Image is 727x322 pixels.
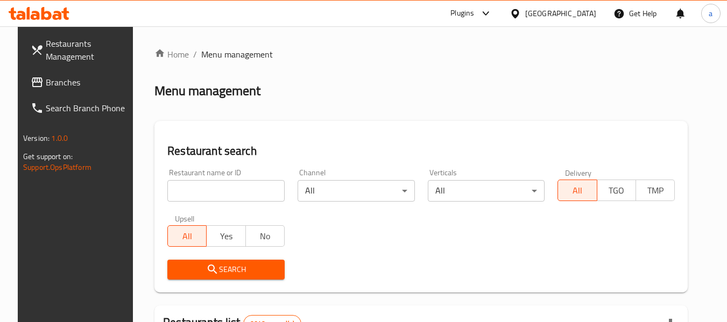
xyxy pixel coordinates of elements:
[23,149,73,163] span: Get support on:
[154,48,189,61] a: Home
[211,228,241,244] span: Yes
[640,183,670,198] span: TMP
[250,228,280,244] span: No
[565,169,592,176] label: Delivery
[167,225,207,247] button: All
[154,82,260,99] h2: Menu management
[167,260,285,280] button: Search
[22,69,139,95] a: Branches
[46,102,131,115] span: Search Branch Phone
[167,143,675,159] h2: Restaurant search
[525,8,596,19] div: [GEOGRAPHIC_DATA]
[46,76,131,89] span: Branches
[602,183,632,198] span: TGO
[175,214,195,222] label: Upsell
[245,225,285,247] button: No
[597,180,636,201] button: TGO
[193,48,197,61] li: /
[636,180,675,201] button: TMP
[562,183,592,198] span: All
[23,131,50,145] span: Version:
[154,48,688,61] nav: breadcrumb
[557,180,597,201] button: All
[428,180,545,202] div: All
[167,180,285,202] input: Search for restaurant name or ID..
[51,131,68,145] span: 1.0.0
[201,48,273,61] span: Menu management
[176,263,276,276] span: Search
[206,225,245,247] button: Yes
[46,37,131,63] span: Restaurants Management
[22,31,139,69] a: Restaurants Management
[709,8,712,19] span: a
[172,228,202,244] span: All
[23,160,91,174] a: Support.OpsPlatform
[298,180,415,202] div: All
[450,7,474,20] div: Plugins
[22,95,139,121] a: Search Branch Phone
